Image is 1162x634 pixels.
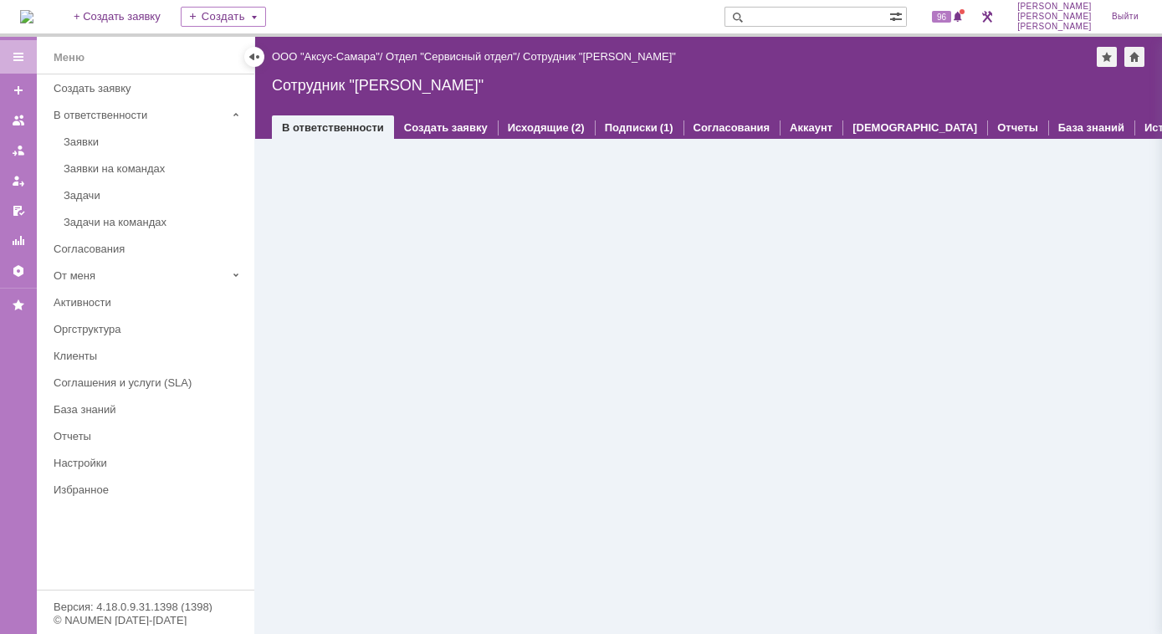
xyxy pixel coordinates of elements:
[64,216,244,228] div: Задачи на командах
[54,350,244,362] div: Клиенты
[54,48,84,68] div: Меню
[47,236,251,262] a: Согласования
[5,107,32,134] a: Заявки на командах
[57,209,251,235] a: Задачи на командах
[47,396,251,422] a: База знаний
[660,121,673,134] div: (1)
[272,50,380,63] a: ООО "Аксус-Самара"
[57,129,251,155] a: Заявки
[523,50,676,63] div: Сотрудник "[PERSON_NAME]"
[272,77,1145,94] div: Сотрудник "[PERSON_NAME]"
[54,323,244,335] div: Оргструктура
[5,197,32,224] a: Мои согласования
[54,376,244,389] div: Соглашения и услуги (SLA)
[47,370,251,396] a: Соглашения и услуги (SLA)
[889,8,906,23] span: Расширенный поиск
[790,121,832,134] a: Аккаунт
[54,457,244,469] div: Настройки
[20,10,33,23] a: Перейти на домашнюю страницу
[64,189,244,202] div: Задачи
[47,289,251,315] a: Активности
[57,182,251,208] a: Задачи
[932,11,951,23] span: 96
[571,121,585,134] div: (2)
[1124,47,1144,67] div: Сделать домашней страницей
[64,162,244,175] div: Заявки на командах
[54,601,238,612] div: Версия: 4.18.0.9.31.1398 (1398)
[57,156,251,182] a: Заявки на командах
[694,121,770,134] a: Согласования
[64,135,244,148] div: Заявки
[47,75,251,101] a: Создать заявку
[272,50,386,63] div: /
[5,258,32,284] a: Настройки
[1017,2,1092,12] span: [PERSON_NAME]
[1017,12,1092,22] span: [PERSON_NAME]
[54,483,226,496] div: Избранное
[5,137,32,164] a: Заявки в моей ответственности
[5,77,32,104] a: Создать заявку
[54,403,244,416] div: База знаний
[5,228,32,254] a: Отчеты
[977,7,997,27] a: Перейти в интерфейс администратора
[1017,22,1092,32] span: [PERSON_NAME]
[997,121,1038,134] a: Отчеты
[54,109,226,121] div: В ответственности
[20,10,33,23] img: logo
[54,615,238,626] div: © NAUMEN [DATE]-[DATE]
[54,269,226,282] div: От меня
[47,450,251,476] a: Настройки
[54,243,244,255] div: Согласования
[605,121,658,134] a: Подписки
[386,50,523,63] div: /
[508,121,569,134] a: Исходящие
[54,296,244,309] div: Активности
[244,47,264,67] div: Скрыть меню
[54,82,244,95] div: Создать заявку
[47,343,251,369] a: Клиенты
[1058,121,1124,134] a: База знаний
[404,121,488,134] a: Создать заявку
[1097,47,1117,67] div: Добавить в избранное
[282,121,384,134] a: В ответственности
[47,316,251,342] a: Оргструктура
[181,7,266,27] div: Создать
[852,121,977,134] a: [DEMOGRAPHIC_DATA]
[386,50,517,63] a: Отдел "Сервисный отдел"
[47,423,251,449] a: Отчеты
[54,430,244,442] div: Отчеты
[5,167,32,194] a: Мои заявки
